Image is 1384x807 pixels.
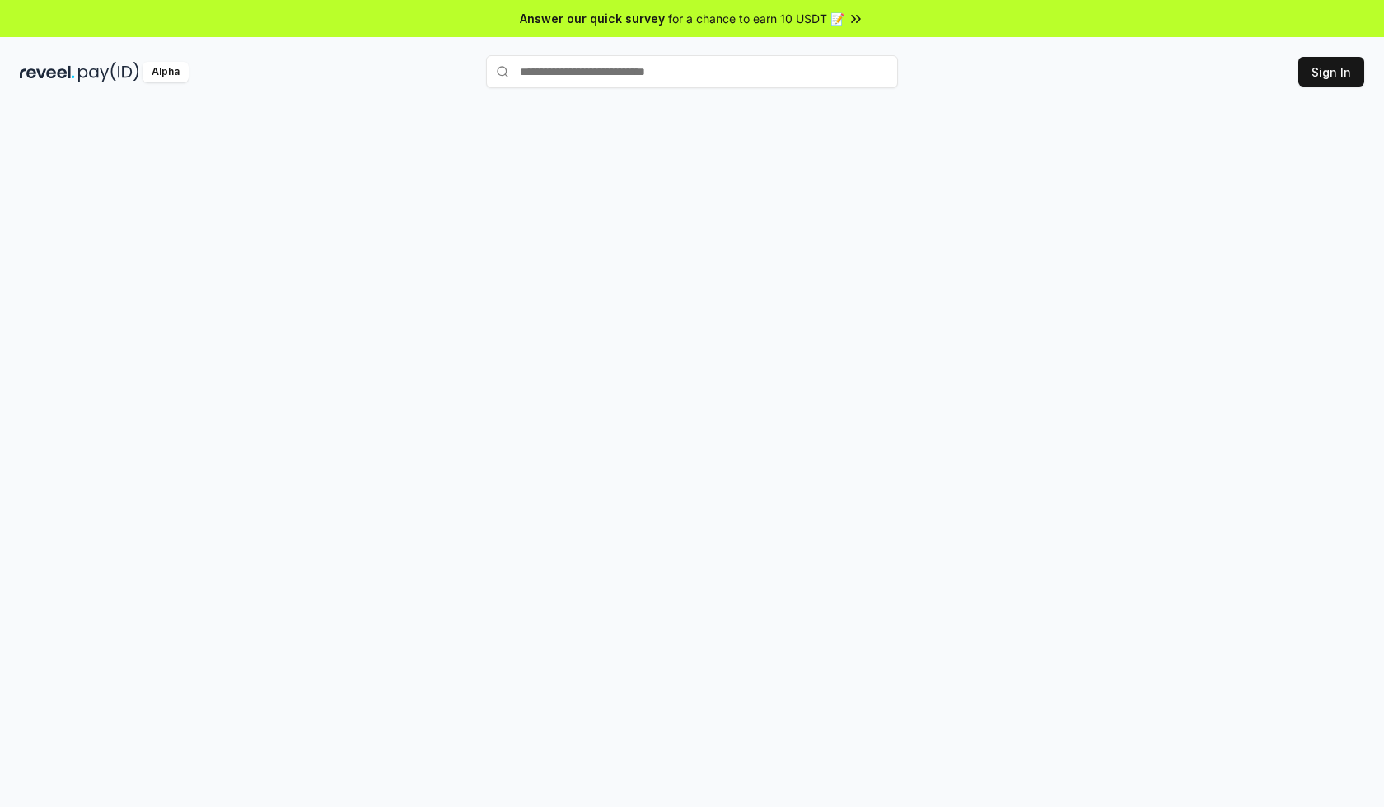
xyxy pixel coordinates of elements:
[78,62,139,82] img: pay_id
[20,62,75,82] img: reveel_dark
[668,10,844,27] span: for a chance to earn 10 USDT 📝
[143,62,189,82] div: Alpha
[520,10,665,27] span: Answer our quick survey
[1298,57,1364,87] button: Sign In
